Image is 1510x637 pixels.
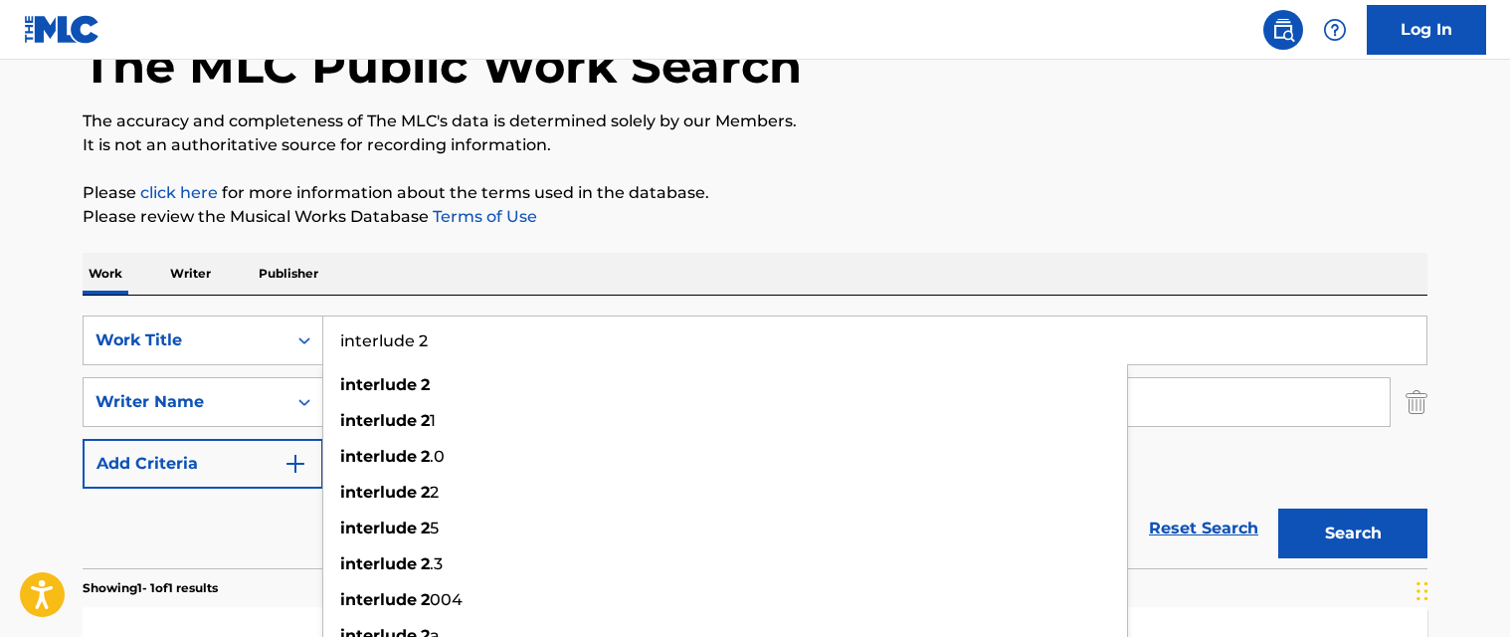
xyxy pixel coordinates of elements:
a: Public Search [1263,10,1303,50]
form: Search Form [83,316,1427,568]
strong: 2 [421,519,430,537]
a: click here [140,183,218,202]
h1: The MLC Public Work Search [83,36,802,96]
strong: 2 [421,554,430,573]
strong: interlude [340,483,417,502]
p: Publisher [253,253,324,295]
img: 9d2ae6d4665cec9f34b9.svg [283,452,307,476]
strong: interlude [340,375,417,394]
p: The accuracy and completeness of The MLC's data is determined solely by our Members. [83,109,1427,133]
img: search [1271,18,1295,42]
strong: 2 [421,590,430,609]
a: Reset Search [1139,507,1268,550]
strong: 2 [421,411,430,430]
strong: 2 [421,447,430,466]
strong: interlude [340,590,417,609]
span: 1 [430,411,436,430]
span: .3 [430,554,443,573]
img: MLC Logo [24,15,100,44]
img: help [1323,18,1347,42]
p: Showing 1 - 1 of 1 results [83,579,218,597]
div: Work Title [95,328,275,352]
p: Writer [164,253,217,295]
span: 5 [430,519,439,537]
button: Add Criteria [83,439,323,489]
iframe: Chat Widget [1411,541,1510,637]
strong: interlude [340,519,417,537]
p: Please for more information about the terms used in the database. [83,181,1427,205]
span: 2 [430,483,439,502]
button: Search [1278,509,1427,558]
strong: interlude [340,411,417,430]
p: Work [83,253,128,295]
p: Please review the Musical Works Database [83,205,1427,229]
span: 004 [430,590,463,609]
a: Terms of Use [429,207,537,226]
a: Log In [1367,5,1486,55]
img: Delete Criterion [1406,377,1427,427]
span: .0 [430,447,445,466]
div: Writer Name [95,390,275,414]
div: Drag [1416,561,1428,621]
strong: 2 [421,483,430,502]
strong: interlude [340,554,417,573]
strong: interlude [340,447,417,466]
p: It is not an authoritative source for recording information. [83,133,1427,157]
strong: 2 [421,375,430,394]
div: Help [1315,10,1355,50]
